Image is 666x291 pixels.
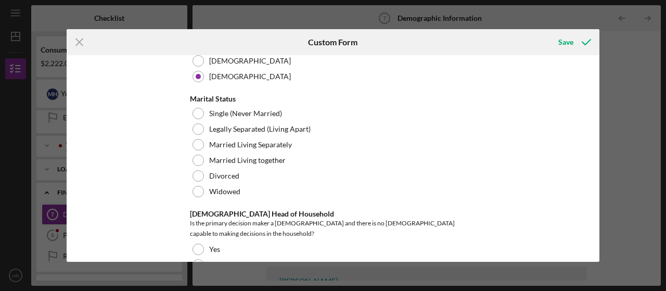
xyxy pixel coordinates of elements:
div: Marital Status [190,95,476,103]
div: Is the primary decision maker a [DEMOGRAPHIC_DATA] and there is no [DEMOGRAPHIC_DATA] capable to ... [190,218,476,239]
label: Yes [209,245,220,254]
label: Single (Never Married) [209,109,282,118]
label: Legally Separated (Living Apart) [209,125,311,133]
div: [DEMOGRAPHIC_DATA] Head of Household [190,210,476,218]
label: Married Living together [209,156,286,165]
label: [DEMOGRAPHIC_DATA] [209,72,291,81]
label: [DEMOGRAPHIC_DATA] [209,57,291,65]
h6: Custom Form [308,37,357,47]
label: Widowed [209,187,240,196]
label: Divorced [209,172,239,180]
button: Save [548,32,599,53]
label: No [209,261,219,269]
label: Married Living Separately [209,141,292,149]
div: Save [558,32,573,53]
